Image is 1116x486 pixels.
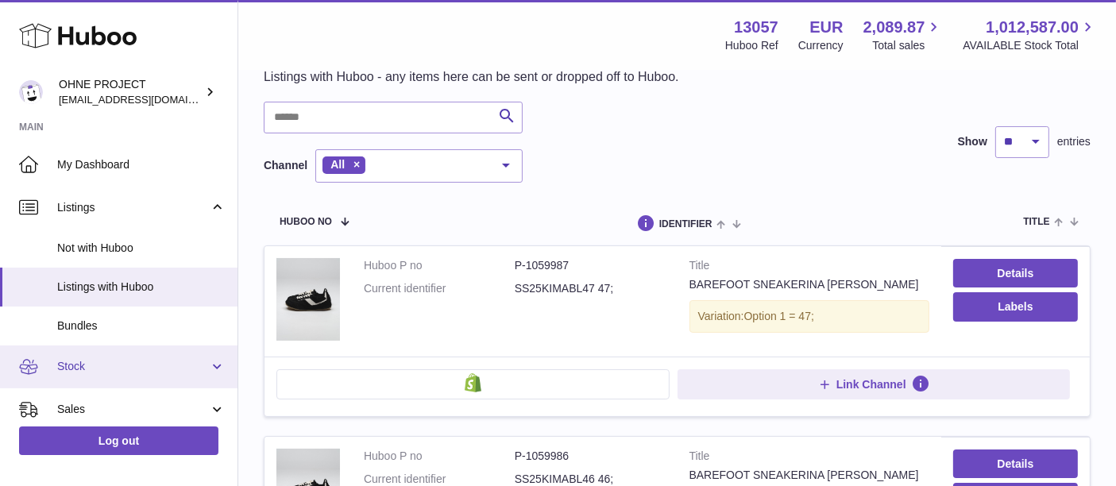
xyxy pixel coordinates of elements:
[57,241,226,256] span: Not with Huboo
[264,68,679,86] p: Listings with Huboo - any items here can be sent or dropped off to Huboo.
[963,38,1097,53] span: AVAILABLE Stock Total
[659,219,712,229] span: identifier
[280,217,332,227] span: Huboo no
[264,158,307,173] label: Channel
[59,77,202,107] div: OHNE PROJECT
[19,426,218,455] a: Log out
[953,259,1078,287] a: Details
[364,281,515,296] dt: Current identifier
[863,17,944,53] a: 2,089.87 Total sales
[689,258,929,277] strong: Title
[1023,217,1049,227] span: title
[953,292,1078,321] button: Labels
[1057,134,1091,149] span: entries
[19,80,43,104] img: internalAdmin-13057@internal.huboo.com
[515,281,666,296] dd: SS25KIMABL47 47;
[872,38,943,53] span: Total sales
[57,157,226,172] span: My Dashboard
[515,449,666,464] dd: P-1059986
[986,17,1079,38] span: 1,012,587.00
[276,258,340,341] img: BAREFOOT SNEAKERINA KIMA BLACK
[798,38,844,53] div: Currency
[59,93,234,106] span: [EMAIL_ADDRESS][DOMAIN_NAME]
[689,277,929,292] div: BAREFOOT SNEAKERINA [PERSON_NAME]
[744,310,814,322] span: Option 1 = 47;
[689,300,929,333] div: Variation:
[958,134,987,149] label: Show
[515,258,666,273] dd: P-1059987
[57,280,226,295] span: Listings with Huboo
[689,468,929,483] div: BAREFOOT SNEAKERINA [PERSON_NAME]
[863,17,925,38] span: 2,089.87
[57,200,209,215] span: Listings
[465,373,481,392] img: shopify-small.png
[734,17,778,38] strong: 13057
[57,359,209,374] span: Stock
[57,318,226,334] span: Bundles
[809,17,843,38] strong: EUR
[953,449,1078,478] a: Details
[57,402,209,417] span: Sales
[330,158,345,171] span: All
[678,369,1071,399] button: Link Channel
[725,38,778,53] div: Huboo Ref
[963,17,1097,53] a: 1,012,587.00 AVAILABLE Stock Total
[836,377,906,391] span: Link Channel
[689,449,929,468] strong: Title
[364,449,515,464] dt: Huboo P no
[364,258,515,273] dt: Huboo P no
